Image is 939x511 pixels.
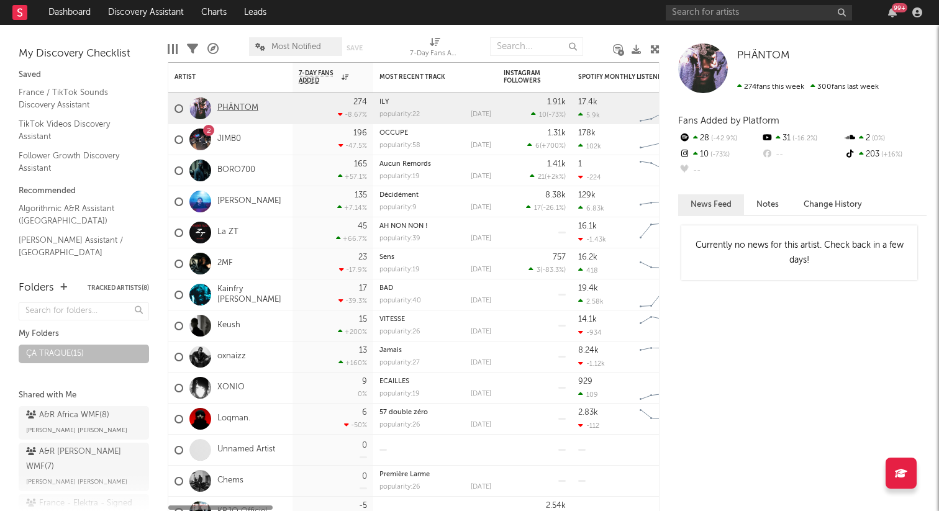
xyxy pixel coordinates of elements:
[217,414,250,424] a: Loqman.
[379,378,491,385] div: ÉCAILLES
[578,191,596,199] div: 129k
[410,47,460,61] div: 7-Day Fans Added (7-Day Fans Added)
[358,391,367,398] div: 0 %
[547,174,564,181] span: +2k %
[362,473,367,481] div: 0
[379,285,393,292] a: BAD
[19,68,149,83] div: Saved
[471,235,491,242] div: [DATE]
[379,378,409,385] a: ÉCAILLES
[504,70,547,84] div: Instagram Followers
[879,151,902,158] span: +16 %
[709,135,737,142] span: -42.9 %
[578,222,597,230] div: 16.1k
[362,441,367,450] div: 0
[578,98,597,106] div: 17.4k
[359,502,367,510] div: -5
[26,346,84,361] div: ÇA TRAQUE ( 15 )
[338,359,367,367] div: +160 %
[379,422,420,428] div: popularity: 26
[271,43,321,51] span: Most Notified
[217,320,240,331] a: Keush
[471,266,491,273] div: [DATE]
[542,267,564,274] span: -83.3 %
[870,135,885,142] span: 0 %
[379,409,491,416] div: 57 double zéro
[379,111,420,118] div: popularity: 22
[379,254,491,261] div: Sens
[578,235,606,243] div: -1.43k
[578,142,601,150] div: 102k
[530,173,566,181] div: ( )
[217,103,258,114] a: PHÄNTOM
[358,253,367,261] div: 23
[666,5,852,20] input: Search for artists
[187,31,198,67] div: Filters
[359,315,367,323] div: 15
[217,284,286,305] a: Kainfry [PERSON_NAME]
[336,235,367,243] div: +66.7 %
[338,328,367,336] div: +200 %
[471,484,491,491] div: [DATE]
[578,160,582,168] div: 1
[379,484,420,491] div: popularity: 26
[19,443,149,491] a: A&R [PERSON_NAME] WMF(7)[PERSON_NAME] [PERSON_NAME]
[19,327,149,341] div: My Folders
[19,406,149,440] a: A&R Africa WMF(8)[PERSON_NAME] [PERSON_NAME]
[634,248,690,279] svg: Chart title
[578,328,602,337] div: -934
[379,391,420,397] div: popularity: 19
[578,409,598,417] div: 2.83k
[634,155,690,186] svg: Chart title
[471,422,491,428] div: [DATE]
[578,73,671,81] div: Spotify Monthly Listeners
[19,233,137,259] a: [PERSON_NAME] Assistant / [GEOGRAPHIC_DATA]
[681,225,917,280] div: Currently no news for this artist. Check back in a few days!
[362,409,367,417] div: 6
[354,160,367,168] div: 165
[217,165,255,176] a: BORO700
[761,130,843,147] div: 31
[217,134,241,145] a: JIMB0
[362,378,367,386] div: 9
[634,373,690,404] svg: Chart title
[539,112,547,119] span: 10
[526,204,566,212] div: ( )
[543,205,564,212] span: -26.1 %
[26,445,138,474] div: A&R [PERSON_NAME] WMF ( 7 )
[678,116,779,125] span: Fans Added by Platform
[337,204,367,212] div: +7.14 %
[379,297,421,304] div: popularity: 40
[379,409,428,416] a: 57 double zéro
[338,173,367,181] div: +57.1 %
[547,160,566,168] div: 1.41k
[553,253,566,261] div: 757
[19,281,54,296] div: Folders
[888,7,897,17] button: 99+
[546,502,566,510] div: 2.54k
[217,476,243,486] a: Chems
[471,297,491,304] div: [DATE]
[578,346,599,355] div: 8.24k
[217,351,246,362] a: oxnaizz
[26,408,109,423] div: A&R Africa WMF ( 8 )
[379,316,491,323] div: VITESSE
[578,378,592,386] div: 929
[634,310,690,341] svg: Chart title
[471,328,491,335] div: [DATE]
[578,266,598,274] div: 418
[578,173,601,181] div: -224
[578,315,597,323] div: 14.1k
[578,204,604,212] div: 6.83k
[737,83,879,91] span: 300 fans last week
[299,70,338,84] span: 7-Day Fans Added
[471,360,491,366] div: [DATE]
[578,284,598,292] div: 19.4k
[737,83,804,91] span: 274 fans this week
[379,285,491,292] div: BAD
[678,147,761,163] div: 10
[359,346,367,355] div: 13
[353,98,367,106] div: 274
[744,194,791,215] button: Notes
[634,217,690,248] svg: Chart title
